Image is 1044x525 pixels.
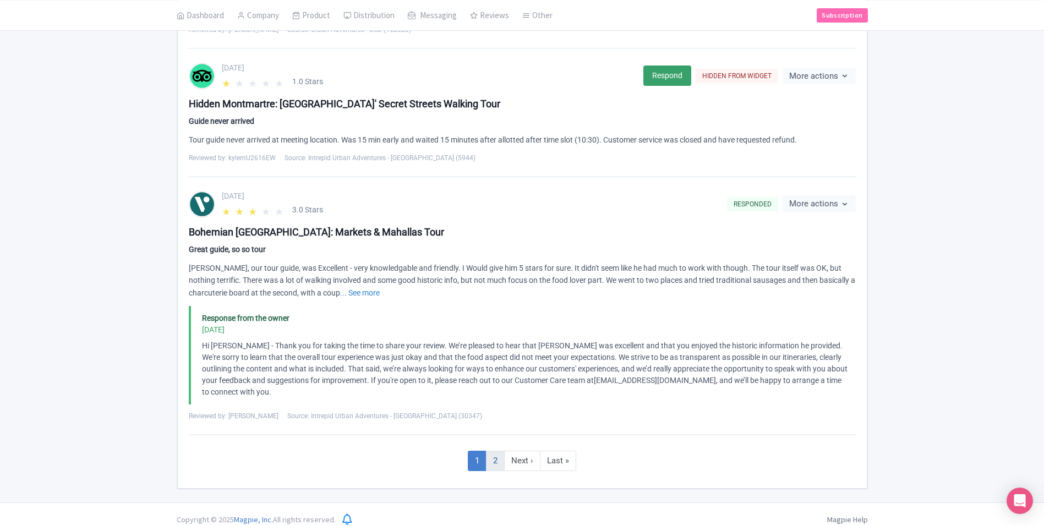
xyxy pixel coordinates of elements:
a: Last » [540,451,576,471]
div: [DATE] [222,190,720,202]
span: ★ [248,204,259,215]
div: [PERSON_NAME], our tour guide, was Excellent - very knowledgable and friendly. I Would give him 5... [189,262,856,299]
div: HIDDEN FROM WIDGET [696,69,778,83]
img: tripadvisor-round-color-01-c2602b701674d379597ad6f140e4ef40.svg [190,63,214,89]
div: Great guide, so so tour [189,244,856,255]
span: Reviewed by: [PERSON_NAME] [189,411,278,421]
div: Hidden Montmartre: [GEOGRAPHIC_DATA]' Secret Streets Walking Tour [189,96,856,111]
img: viator-round-color-01-75e0e71c4bf787f1c8912121e6bb0b85.svg [190,191,214,217]
span: 1.0 Stars [292,76,323,87]
a: 2 [486,451,505,471]
div: RESPONDED [727,197,778,211]
a: Next › [504,451,540,471]
a: Respond [643,65,691,86]
a: 1 [468,451,487,471]
span: Source: Intrepid Urban Adventures - [GEOGRAPHIC_DATA] (30347) [287,411,482,421]
span: Magpie, Inc. [234,515,273,524]
span: ★ [248,76,259,87]
span: 3.0 Stars [292,204,323,216]
button: More actions [783,195,856,212]
div: Response from the owner [202,313,849,324]
span: ★ [235,204,246,215]
span: Reviewed by: kylemU2616EW [189,153,276,163]
a: Magpie Help [827,515,868,524]
div: Bohemian [GEOGRAPHIC_DATA]: Markets & Mahallas Tour [189,225,856,239]
div: Hi [PERSON_NAME] - Thank you for taking the time to share your review. We’re pleased to hear that... [202,340,849,398]
span: Source: Intrepid Urban Adventures - [GEOGRAPHIC_DATA] (5944) [285,153,475,163]
div: Tour guide never arrived at meeting location. Was 15 min early and waited 15 minutes after allott... [189,134,856,146]
button: More actions [783,68,856,85]
div: Guide never arrived [189,116,856,127]
div: [DATE] [202,324,849,336]
span: ★ [222,76,233,87]
span: ★ [275,76,286,87]
div: [DATE] [222,62,637,74]
div: Open Intercom Messenger [1007,488,1033,514]
span: ★ [222,204,233,215]
a: ... See more [340,288,380,297]
span: ★ [235,76,246,87]
span: ★ [261,76,272,87]
span: ★ [261,204,272,215]
a: Subscription [817,8,867,22]
span: ★ [275,204,286,215]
